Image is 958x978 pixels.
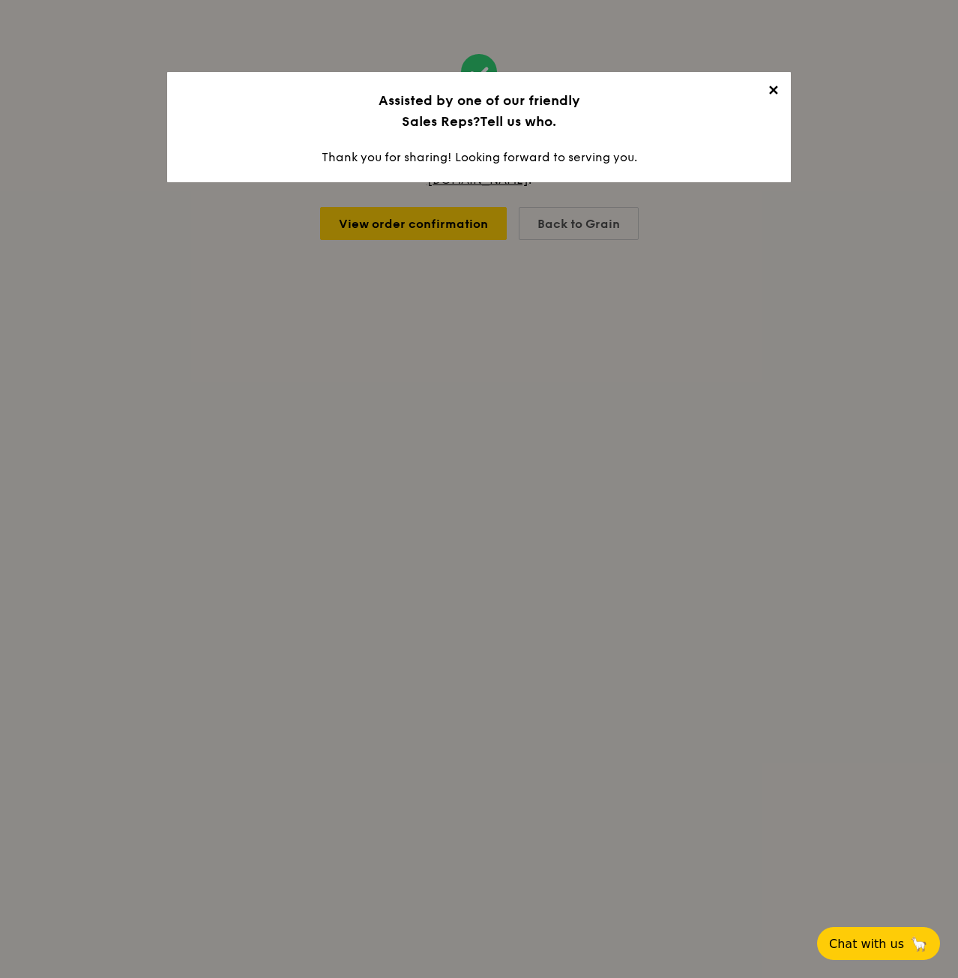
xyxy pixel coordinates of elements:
span: Chat with us [829,937,904,951]
span: 🦙 [910,935,928,952]
h3: Assisted by one of our friendly Sales Reps? [185,90,773,132]
button: Chat with us🦙 [817,927,940,960]
span: ✕ [762,82,783,103]
div: Thank you for sharing! Looking forward to serving you. [167,72,791,182]
span: Tell us who. [480,113,556,130]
